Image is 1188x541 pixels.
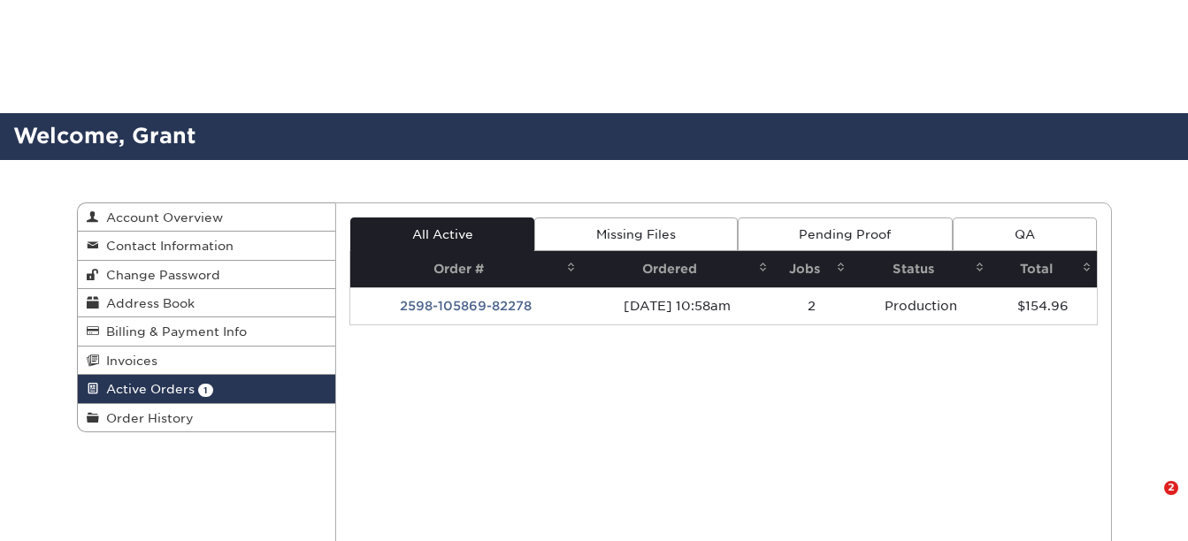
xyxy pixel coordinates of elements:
[78,203,336,232] a: Account Overview
[350,217,534,251] a: All Active
[78,317,336,346] a: Billing & Payment Info
[1128,481,1170,523] iframe: Intercom live chat
[78,347,336,375] a: Invoices
[773,287,851,324] td: 2
[990,287,1096,324] td: $154.96
[99,239,234,253] span: Contact Information
[99,268,220,282] span: Change Password
[78,404,336,431] a: Order History
[851,287,990,324] td: Production
[350,287,581,324] td: 2598-105869-82278
[99,210,223,225] span: Account Overview
[99,296,195,310] span: Address Book
[990,251,1096,287] th: Total
[78,261,336,289] a: Change Password
[773,251,851,287] th: Jobs
[738,217,953,251] a: Pending Proof
[99,324,247,339] span: Billing & Payment Info
[99,411,194,425] span: Order History
[534,217,737,251] a: Missing Files
[78,289,336,317] a: Address Book
[99,382,195,396] span: Active Orders
[78,375,336,403] a: Active Orders 1
[99,354,157,368] span: Invoices
[1164,481,1178,495] span: 2
[851,251,990,287] th: Status
[198,384,213,397] span: 1
[350,251,581,287] th: Order #
[581,287,773,324] td: [DATE] 10:58am
[953,217,1096,251] a: QA
[581,251,773,287] th: Ordered
[78,232,336,260] a: Contact Information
